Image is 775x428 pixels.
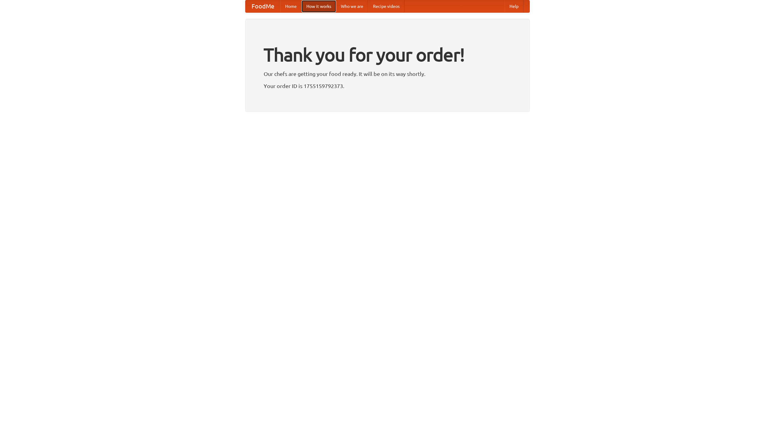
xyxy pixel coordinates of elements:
[505,0,523,12] a: Help
[246,0,280,12] a: FoodMe
[264,40,511,69] h1: Thank you for your order!
[280,0,302,12] a: Home
[368,0,404,12] a: Recipe videos
[264,81,511,90] p: Your order ID is 1755159792373.
[336,0,368,12] a: Who we are
[264,69,511,78] p: Our chefs are getting your food ready. It will be on its way shortly.
[302,0,336,12] a: How it works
